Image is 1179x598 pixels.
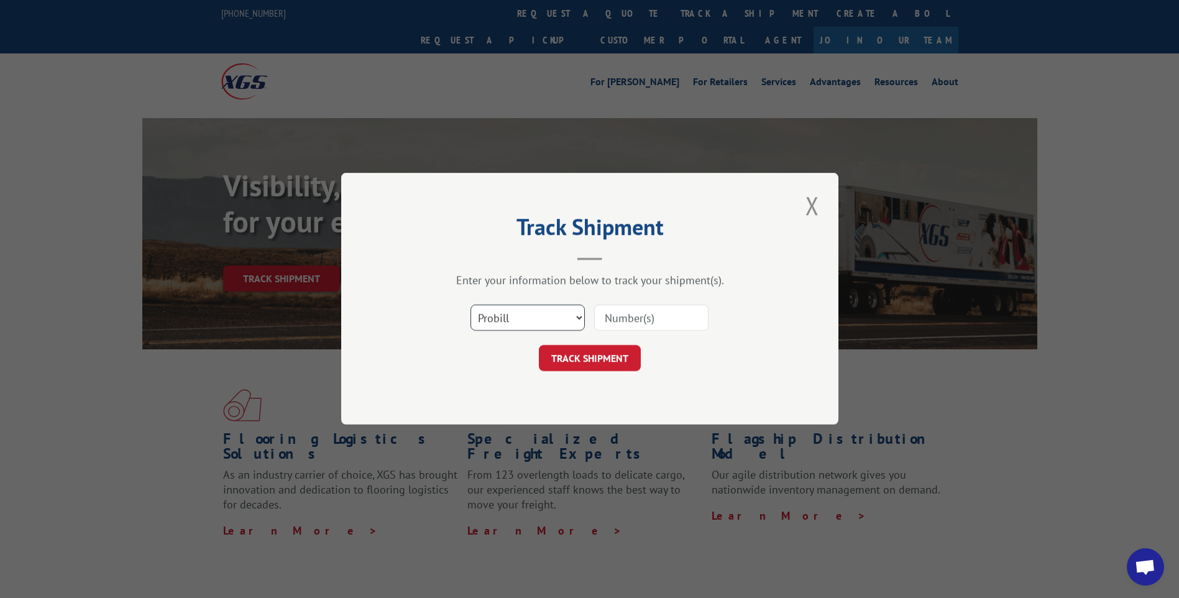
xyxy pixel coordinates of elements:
[539,346,641,372] button: TRACK SHIPMENT
[403,274,776,288] div: Enter your information below to track your shipment(s).
[1127,548,1164,586] a: Open chat
[403,218,776,242] h2: Track Shipment
[802,188,823,223] button: Close modal
[594,305,709,331] input: Number(s)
